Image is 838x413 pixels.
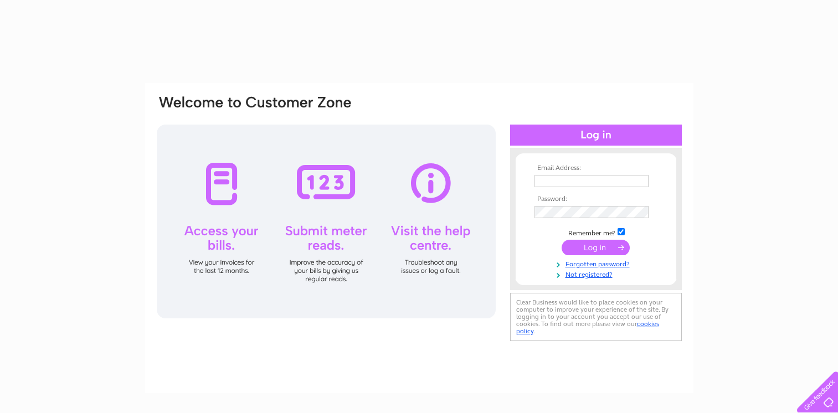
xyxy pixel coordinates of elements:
[532,164,660,172] th: Email Address:
[534,269,660,279] a: Not registered?
[562,240,630,255] input: Submit
[532,226,660,238] td: Remember me?
[510,293,682,341] div: Clear Business would like to place cookies on your computer to improve your experience of the sit...
[516,320,659,335] a: cookies policy
[532,195,660,203] th: Password:
[534,258,660,269] a: Forgotten password?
